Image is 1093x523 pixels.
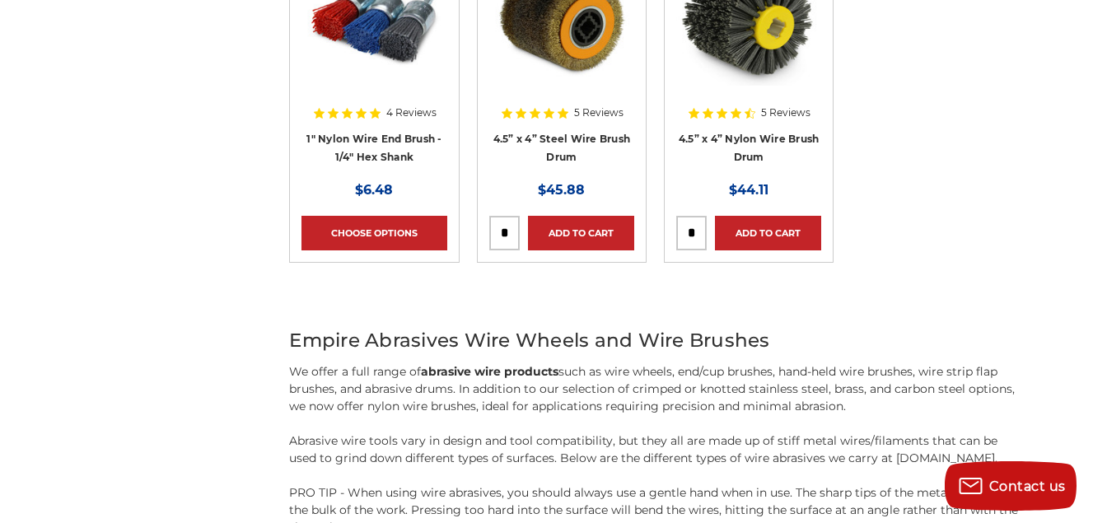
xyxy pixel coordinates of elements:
[355,182,393,198] span: $6.48
[538,182,585,198] span: $45.88
[989,479,1066,494] span: Contact us
[729,182,768,198] span: $44.11
[289,326,1021,355] h2: Empire Abrasives Wire Wheels and Wire Brushes
[715,216,821,250] a: Add to Cart
[301,216,446,250] a: Choose Options
[528,216,634,250] a: Add to Cart
[289,432,1021,467] p: Abrasive wire tools vary in design and tool compatibility, but they all are made up of stiff meta...
[289,363,1021,415] p: We offer a full range of such as wire wheels, end/cup brushes, hand-held wire brushes, wire strip...
[421,364,558,379] strong: abrasive wire products
[945,461,1077,511] button: Contact us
